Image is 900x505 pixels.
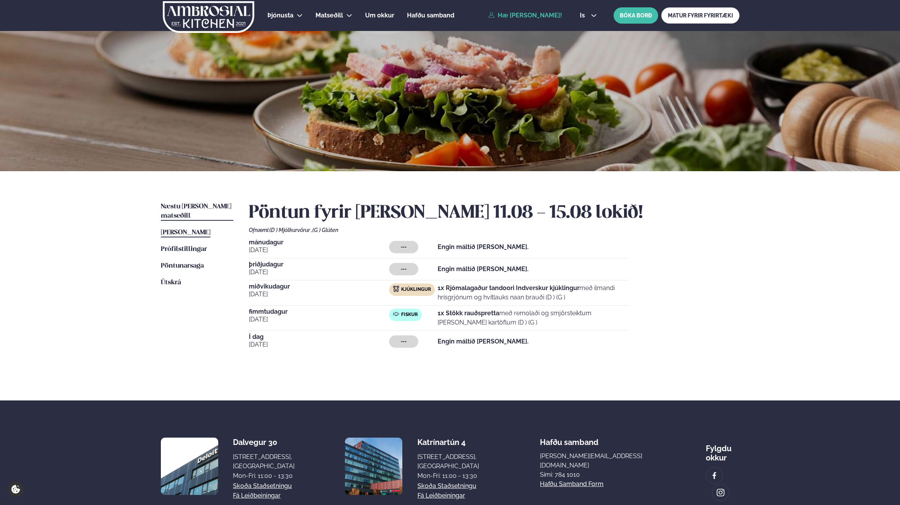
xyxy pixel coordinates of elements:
div: Dalvegur 30 [233,438,295,447]
span: Um okkur [365,12,394,19]
p: með remolaði og smjörsteiktum [PERSON_NAME] kartöflum (D ) (G ) [438,309,628,327]
span: Hafðu samband [540,431,598,447]
div: Fylgdu okkur [706,438,739,462]
img: image alt [161,438,218,495]
span: [DATE] [249,315,390,324]
a: [PERSON_NAME] [161,228,210,237]
img: image alt [345,438,402,495]
span: Útskrá [161,279,181,286]
img: image alt [710,471,719,480]
span: (G ) Glúten [312,227,338,233]
a: Næstu [PERSON_NAME] matseðill [161,202,233,221]
span: mánudagur [249,239,390,246]
span: [DATE] [249,268,390,277]
span: Þjónusta [267,12,293,19]
button: is [574,12,603,19]
img: logo [162,1,255,33]
h2: Pöntun fyrir [PERSON_NAME] 11.08 - 15.08 lokið! [249,202,740,224]
img: chicken.svg [393,286,399,292]
a: Cookie settings [8,481,24,497]
span: [PERSON_NAME] [161,229,210,236]
a: Skoða staðsetningu [233,481,292,491]
span: Prófílstillingar [161,246,207,252]
div: [STREET_ADDRESS], [GEOGRAPHIC_DATA] [233,452,295,471]
span: Í dag [249,334,390,340]
strong: Engin máltíð [PERSON_NAME]. [438,338,529,345]
a: Prófílstillingar [161,245,207,254]
div: [STREET_ADDRESS], [GEOGRAPHIC_DATA] [417,452,479,471]
a: Matseðill [316,11,343,20]
img: image alt [716,488,725,497]
p: með ilmandi hrísgrjónum og hvítlauks naan brauði (D ) (G ) [438,283,628,302]
span: miðvikudagur [249,283,390,290]
p: Sími: 784 1010 [540,470,645,479]
img: fish.svg [393,311,399,317]
span: Matseðill [316,12,343,19]
strong: Engin máltíð [PERSON_NAME]. [438,265,529,273]
span: [DATE] [249,290,390,299]
strong: 1x Stökk rauðspretta [438,309,499,317]
a: image alt [706,467,722,484]
a: Skoða staðsetningu [417,481,476,491]
a: image alt [712,484,729,501]
a: Um okkur [365,11,394,20]
a: Útskrá [161,278,181,287]
div: Mon-Fri: 11:00 - 13:30 [417,471,479,481]
span: is [580,12,587,19]
a: Pöntunarsaga [161,261,204,271]
span: Kjúklingur [401,287,431,293]
span: [DATE] [249,340,390,349]
span: Hafðu samband [407,12,454,19]
div: Katrínartún 4 [417,438,479,447]
a: Fá leiðbeiningar [233,491,281,500]
span: (D ) Mjólkurvörur , [269,227,312,233]
a: Hafðu samband [407,11,454,20]
div: Ofnæmi: [249,227,740,233]
a: [PERSON_NAME][EMAIL_ADDRESS][DOMAIN_NAME] [540,452,645,470]
span: fimmtudagur [249,309,390,315]
span: þriðjudagur [249,261,390,268]
a: MATUR FYRIR FYRIRTÆKI [661,7,740,24]
strong: 1x Rjómalagaður tandoori Indverskur kjúklingur [438,284,579,292]
span: --- [401,266,407,272]
a: Hafðu samband form [540,479,603,489]
a: Þjónusta [267,11,293,20]
span: --- [401,338,407,345]
div: Mon-Fri: 11:00 - 13:30 [233,471,295,481]
span: Pöntunarsaga [161,263,204,269]
a: Fá leiðbeiningar [417,491,465,500]
button: BÓKA BORÐ [614,7,658,24]
span: --- [401,244,407,250]
span: Næstu [PERSON_NAME] matseðill [161,203,231,219]
span: Fiskur [401,312,418,318]
span: [DATE] [249,246,390,255]
a: Hæ [PERSON_NAME]! [488,12,562,19]
strong: Engin máltíð [PERSON_NAME]. [438,243,529,251]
